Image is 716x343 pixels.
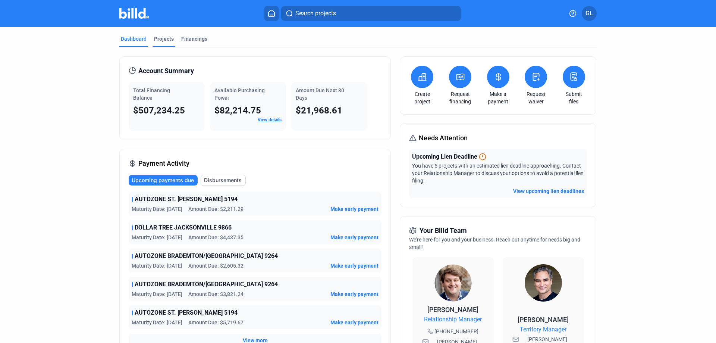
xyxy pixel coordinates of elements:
[409,90,435,105] a: Create project
[135,308,238,317] span: AUTOZONE ST. [PERSON_NAME] 5194
[188,290,244,298] span: Amount Due: $3,821.24
[135,223,232,232] span: DOLLAR TREE JACKSONVILLE 9866
[132,262,182,269] span: Maturity Date: [DATE]
[188,262,244,269] span: Amount Due: $2,605.32
[119,8,149,19] img: Billd Company Logo
[133,87,170,101] span: Total Financing Balance
[133,105,185,116] span: $507,234.25
[132,177,194,184] span: Upcoming payments due
[523,90,549,105] a: Request waiver
[330,205,379,213] button: Make early payment
[296,87,344,101] span: Amount Due Next 30 Days
[427,306,478,314] span: [PERSON_NAME]
[485,90,511,105] a: Make a payment
[135,280,278,289] span: AUTOZONE BRADEMTON/[GEOGRAPHIC_DATA] 9264
[132,319,182,326] span: Maturity Date: [DATE]
[154,35,174,43] div: Projects
[424,315,482,324] span: Relationship Manager
[409,237,580,250] span: We're here for you and your business. Reach out anytime for needs big and small!
[214,105,261,116] span: $82,214.75
[412,152,477,161] span: Upcoming Lien Deadline
[419,133,468,143] span: Needs Attention
[520,325,566,334] span: Territory Manager
[132,205,182,213] span: Maturity Date: [DATE]
[281,6,461,21] button: Search projects
[121,35,147,43] div: Dashboard
[434,264,472,302] img: Relationship Manager
[188,205,244,213] span: Amount Due: $2,211.29
[214,87,265,101] span: Available Purchasing Power
[582,6,597,21] button: GL
[188,319,244,326] span: Amount Due: $5,719.67
[135,252,278,261] span: AUTOZONE BRADEMTON/[GEOGRAPHIC_DATA] 9264
[420,225,467,236] span: Your Billd Team
[135,195,238,204] span: AUTOZONE ST. [PERSON_NAME] 5194
[412,163,584,184] span: You have 5 projects with an estimated lien deadline approaching. Contact your Relationship Manage...
[258,117,282,122] a: View details
[181,35,207,43] div: Financings
[513,187,584,195] button: View upcoming lien deadlines
[330,234,379,241] button: Make early payment
[129,175,198,185] button: Upcoming payments due
[585,9,593,18] span: GL
[188,234,244,241] span: Amount Due: $4,437.35
[330,290,379,298] button: Make early payment
[295,9,336,18] span: Search projects
[132,290,182,298] span: Maturity Date: [DATE]
[296,105,342,116] span: $21,968.61
[525,264,562,302] img: Territory Manager
[518,316,569,324] span: [PERSON_NAME]
[138,158,189,169] span: Payment Activity
[434,328,478,335] span: [PHONE_NUMBER]
[204,177,242,184] span: Disbursements
[330,319,379,326] button: Make early payment
[201,175,246,186] button: Disbursements
[561,90,587,105] a: Submit files
[330,262,379,269] button: Make early payment
[138,66,194,76] span: Account Summary
[132,234,182,241] span: Maturity Date: [DATE]
[447,90,473,105] a: Request financing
